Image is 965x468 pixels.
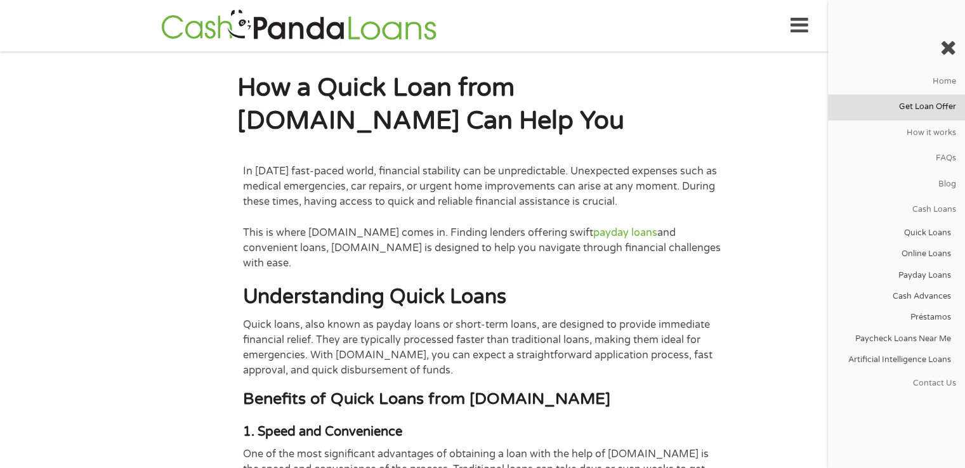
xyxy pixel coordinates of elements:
a: Artificial Intelligence Loans [828,349,959,370]
a: Payday Loans [828,265,959,286]
a: Quick Loans [828,223,959,244]
h1: How a Quick Loan from [DOMAIN_NAME] Can Help You [237,72,728,137]
a: Home [828,68,965,94]
a: FAQs [828,146,965,171]
strong: Benefits of Quick Loans from [DOMAIN_NAME] [243,389,610,408]
strong: Understanding Quick Loans [243,285,506,309]
a: Contact Us [828,370,965,396]
a: Cash Advances [828,286,959,307]
a: Blog [828,171,965,197]
a: Get Loan Offer [828,94,965,120]
p: This is where [DOMAIN_NAME] comes in. Finding lenders offering swift and convenient loans, [DOMAI... [243,225,723,271]
a: How it works [828,120,965,145]
a: Préstamos [828,307,959,328]
strong: 1. Speed and Convenience [243,424,402,439]
a: Cash Loans [828,197,965,223]
p: In [DATE] fast-paced world, financial stability can be unpredictable. Unexpected expenses such as... [243,164,723,210]
a: Paycheck Loans Near Me [828,328,959,349]
a: payday loans [593,226,657,239]
img: GetLoanNow Logo [157,8,440,44]
a: Online Loans [828,244,959,264]
p: Quick loans, also known as payday loans or short-term loans, are designed to provide immediate fi... [243,317,723,379]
